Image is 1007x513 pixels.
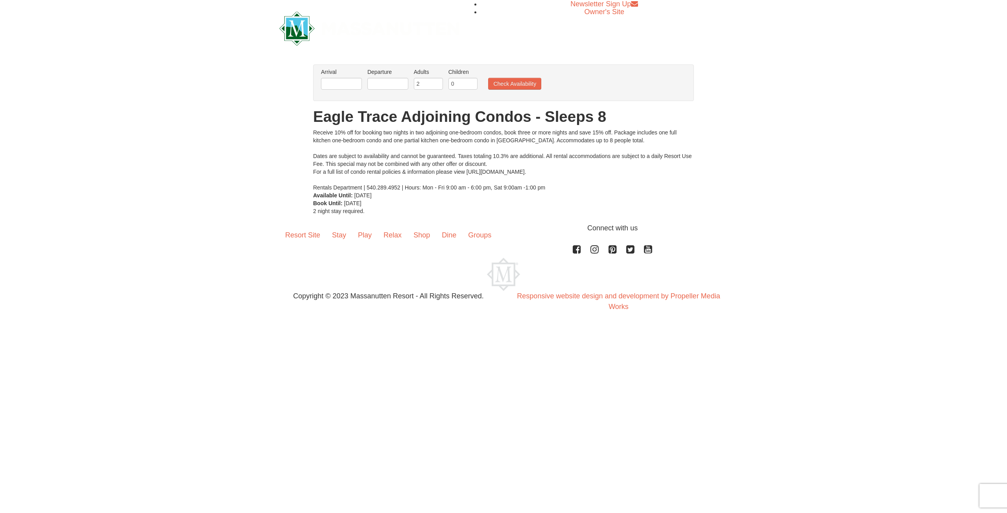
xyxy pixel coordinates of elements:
label: Adults [414,68,443,76]
div: Receive 10% off for booking two nights in two adjoining one-bedroom condos, book three or more ni... [313,129,694,191]
label: Children [448,68,478,76]
p: Copyright © 2023 Massanutten Resort - All Rights Reserved. [273,291,503,302]
a: Play [352,223,378,247]
strong: Book Until: [313,200,343,206]
p: Connect with us [279,223,728,234]
a: Resort Site [279,223,326,247]
label: Departure [367,68,408,76]
span: 2 night stay required. [313,208,365,214]
button: Check Availability [488,78,541,90]
a: Relax [378,223,408,247]
a: Massanutten Resort [279,18,459,37]
a: Dine [436,223,462,247]
img: Massanutten Resort Logo [487,258,520,291]
a: Stay [326,223,352,247]
a: Owner's Site [585,8,624,16]
a: Shop [408,223,436,247]
a: Responsive website design and development by Propeller Media Works [517,292,720,311]
h1: Eagle Trace Adjoining Condos - Sleeps 8 [313,109,694,125]
label: Arrival [321,68,362,76]
span: [DATE] [344,200,361,206]
span: [DATE] [354,192,372,199]
strong: Available Until: [313,192,353,199]
img: Massanutten Resort Logo [279,11,459,46]
a: Groups [462,223,497,247]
